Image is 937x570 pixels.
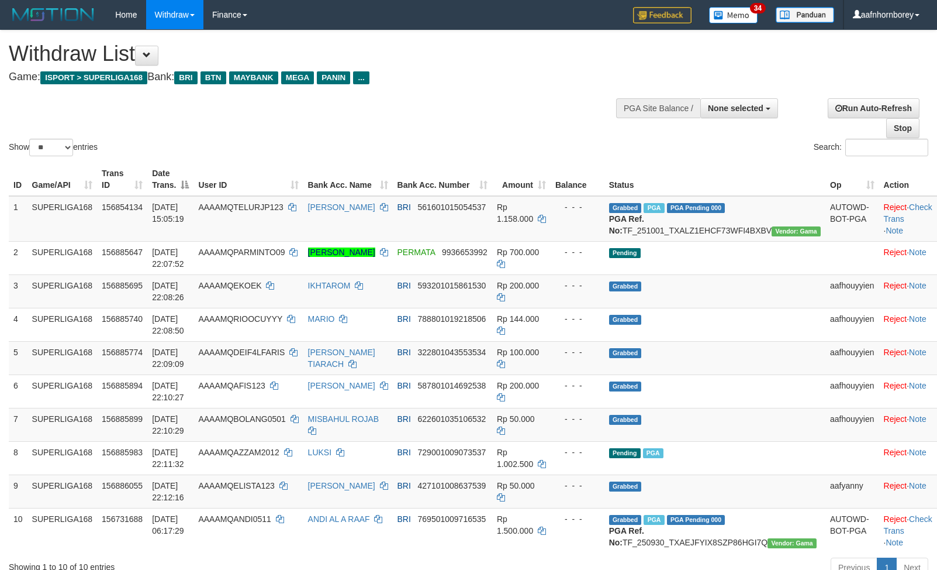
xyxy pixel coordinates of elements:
[604,508,825,553] td: TF_250930_TXAEJFYIX8SZP86HGI7Q
[609,526,644,547] b: PGA Ref. No:
[397,381,411,390] span: BRI
[825,508,879,553] td: AUTOWD-BOT-PGA
[909,281,926,290] a: Note
[609,448,641,458] span: Pending
[9,196,27,242] td: 1
[555,447,600,458] div: - - -
[27,508,98,553] td: SUPERLIGA168
[27,163,98,196] th: Game/API: activate to sort column ascending
[281,71,314,84] span: MEGA
[397,314,411,324] span: BRI
[555,201,600,213] div: - - -
[9,139,98,156] label: Show entries
[393,163,492,196] th: Bank Acc. Number: activate to sort column ascending
[551,163,604,196] th: Balance
[198,514,271,524] span: AAAAMQANDI0511
[198,281,261,290] span: AAAAMQEKOEK
[9,475,27,508] td: 9
[27,241,98,274] td: SUPERLIGA168
[418,202,486,212] span: Copy 561601015054537 to clipboard
[609,348,642,358] span: Grabbed
[643,448,663,458] span: Marked by aafromsomean
[308,448,331,457] a: LUKSI
[555,280,600,291] div: - - -
[884,381,907,390] a: Reject
[886,226,903,235] a: Note
[609,248,641,258] span: Pending
[418,414,486,424] span: Copy 622601035106532 to clipboard
[9,375,27,408] td: 6
[418,281,486,290] span: Copy 593201015861530 to clipboard
[152,481,184,502] span: [DATE] 22:12:16
[9,508,27,553] td: 10
[27,196,98,242] td: SUPERLIGA168
[27,341,98,375] td: SUPERLIGA168
[497,202,533,224] span: Rp 1.158.000
[555,413,600,425] div: - - -
[555,313,600,325] div: - - -
[667,515,725,525] span: PGA Pending
[198,202,283,212] span: AAAAMQTELURJP123
[825,163,879,196] th: Op: activate to sort column ascending
[418,514,486,524] span: Copy 769501009716535 to clipboard
[27,441,98,475] td: SUPERLIGA168
[152,314,184,335] span: [DATE] 22:08:50
[886,118,919,138] a: Stop
[308,514,370,524] a: ANDI AL A RAAF
[102,481,143,490] span: 156886055
[229,71,278,84] span: MAYBANK
[879,241,937,274] td: ·
[397,281,411,290] span: BRI
[308,314,335,324] a: MARIO
[303,163,393,196] th: Bank Acc. Name: activate to sort column ascending
[609,382,642,392] span: Grabbed
[198,348,285,357] span: AAAAMQDEIF4LFARIS
[825,408,879,441] td: aafhouyyien
[909,348,926,357] a: Note
[884,481,907,490] a: Reject
[397,414,411,424] span: BRI
[397,348,411,357] span: BRI
[884,314,907,324] a: Reject
[604,163,825,196] th: Status
[879,375,937,408] td: ·
[667,203,725,213] span: PGA Pending
[27,375,98,408] td: SUPERLIGA168
[825,375,879,408] td: aafhouyyien
[397,448,411,457] span: BRI
[102,281,143,290] span: 156885695
[604,196,825,242] td: TF_251001_TXALZ1EHCF73WFI4BXBV
[879,508,937,553] td: · ·
[27,274,98,308] td: SUPERLIGA168
[397,481,411,490] span: BRI
[776,7,834,23] img: panduan.png
[152,248,184,269] span: [DATE] 22:07:52
[308,348,375,369] a: [PERSON_NAME] TIARACH
[616,98,700,118] div: PGA Site Balance /
[198,314,282,324] span: AAAAMQRIOOCUYYY
[708,104,763,113] span: None selected
[909,414,926,424] a: Note
[609,281,642,291] span: Grabbed
[102,248,143,257] span: 156885647
[879,341,937,375] td: ·
[418,348,486,357] span: Copy 322801043553534 to clipboard
[884,202,907,212] a: Reject
[609,214,644,235] b: PGA Ref. No:
[308,248,375,257] a: [PERSON_NAME]
[308,414,379,424] a: MISBAHUL ROJAB
[102,348,143,357] span: 156885774
[102,414,143,424] span: 156885899
[308,202,375,212] a: [PERSON_NAME]
[418,448,486,457] span: Copy 729001009073537 to clipboard
[9,6,98,23] img: MOTION_logo.png
[193,163,303,196] th: User ID: activate to sort column ascending
[174,71,197,84] span: BRI
[198,381,265,390] span: AAAAMQAFIS123
[9,163,27,196] th: ID
[700,98,778,118] button: None selected
[909,248,926,257] a: Note
[828,98,919,118] a: Run Auto-Refresh
[884,514,907,524] a: Reject
[497,314,539,324] span: Rp 144.000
